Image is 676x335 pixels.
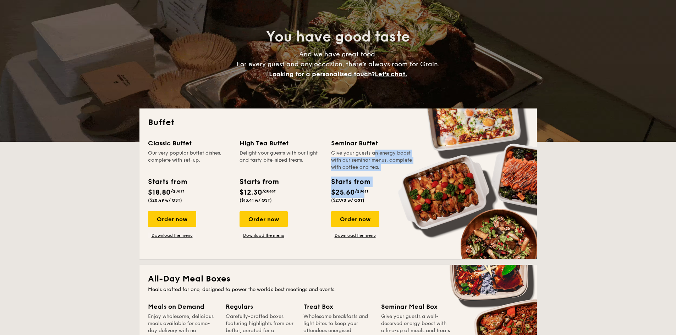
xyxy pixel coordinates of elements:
[148,198,182,203] span: ($20.49 w/ GST)
[240,198,272,203] span: ($13.41 w/ GST)
[240,188,262,197] span: $12.30
[148,188,171,197] span: $18.80
[148,233,196,238] a: Download the menu
[240,138,323,148] div: High Tea Buffet
[331,198,364,203] span: ($27.90 w/ GST)
[171,189,184,194] span: /guest
[331,150,414,171] div: Give your guests an energy boost with our seminar menus, complete with coffee and tea.
[240,177,278,187] div: Starts from
[240,233,288,238] a: Download the menu
[355,189,368,194] span: /guest
[331,233,379,238] a: Download the menu
[240,150,323,171] div: Delight your guests with our light and tasty bite-sized treats.
[375,70,407,78] span: Let's chat.
[148,273,528,285] h2: All-Day Meal Boxes
[148,211,196,227] div: Order now
[266,28,410,45] span: You have good taste
[148,286,528,293] div: Meals crafted for one, designed to power the world's best meetings and events.
[269,70,375,78] span: Looking for a personalised touch?
[148,150,231,171] div: Our very popular buffet dishes, complete with set-up.
[331,138,414,148] div: Seminar Buffet
[303,302,373,312] div: Treat Box
[148,177,187,187] div: Starts from
[331,188,355,197] span: $25.60
[237,50,440,78] span: And we have great food. For every guest and any occasion, there’s always room for Grain.
[262,189,276,194] span: /guest
[148,302,217,312] div: Meals on Demand
[226,302,295,312] div: Regulars
[331,177,370,187] div: Starts from
[331,211,379,227] div: Order now
[148,138,231,148] div: Classic Buffet
[148,117,528,128] h2: Buffet
[240,211,288,227] div: Order now
[381,302,450,312] div: Seminar Meal Box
